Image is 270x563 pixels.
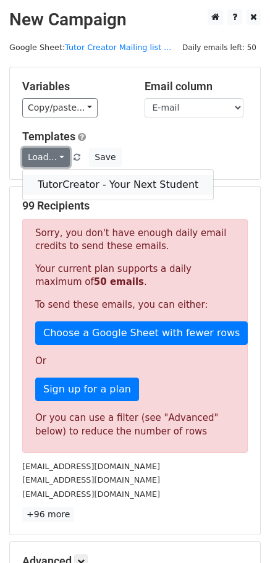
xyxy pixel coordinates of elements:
[9,43,171,52] small: Google Sheet:
[22,489,160,499] small: [EMAIL_ADDRESS][DOMAIN_NAME]
[22,80,126,93] h5: Variables
[145,80,248,93] h5: Email column
[35,298,235,311] p: To send these emails, you can either:
[22,199,248,213] h5: 99 Recipients
[22,130,75,143] a: Templates
[35,263,235,289] p: Your current plan supports a daily maximum of .
[35,411,235,439] div: Or you can use a filter (see "Advanced" below) to reduce the number of rows
[94,276,144,287] strong: 50 emails
[23,175,213,195] a: TutorCreator - Your Next Student
[22,98,98,117] a: Copy/paste...
[22,462,160,471] small: [EMAIL_ADDRESS][DOMAIN_NAME]
[35,227,235,253] p: Sorry, you don't have enough daily email credits to send these emails.
[22,475,160,485] small: [EMAIL_ADDRESS][DOMAIN_NAME]
[35,321,248,345] a: Choose a Google Sheet with fewer rows
[35,378,139,401] a: Sign up for a plan
[208,504,270,563] iframe: Chat Widget
[178,43,261,52] a: Daily emails left: 50
[178,41,261,54] span: Daily emails left: 50
[89,148,121,167] button: Save
[65,43,171,52] a: Tutor Creator Mailing list ...
[22,507,74,522] a: +96 more
[35,355,235,368] p: Or
[22,148,70,167] a: Load...
[9,9,261,30] h2: New Campaign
